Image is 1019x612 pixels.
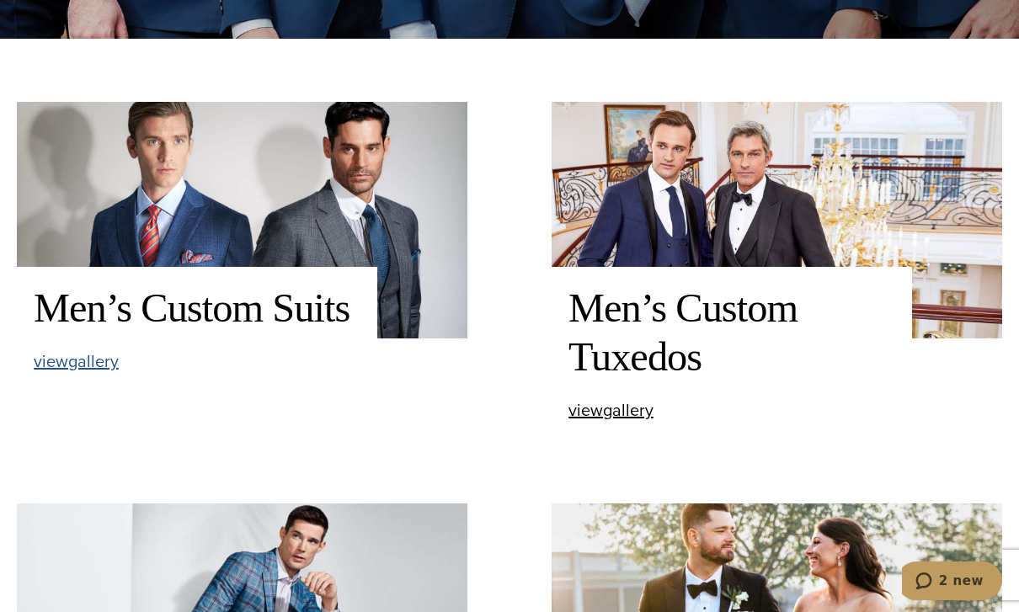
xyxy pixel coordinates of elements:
span: view gallery [568,397,654,423]
h2: Men’s Custom Suits [34,284,360,333]
iframe: Opens a widget where you can chat to one of our agents [902,561,1002,604]
a: viewgallery [568,402,654,419]
img: 2 models wearing bespoke wedding tuxedos. One wearing black single breasted peak lapel and one we... [552,102,1002,338]
a: viewgallery [34,353,119,370]
h2: Men’s Custom Tuxedos [568,284,895,381]
span: view gallery [34,349,119,374]
img: Two clients in wedding suits. One wearing a double breasted blue paid suit with orange tie. One w... [17,102,467,338]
